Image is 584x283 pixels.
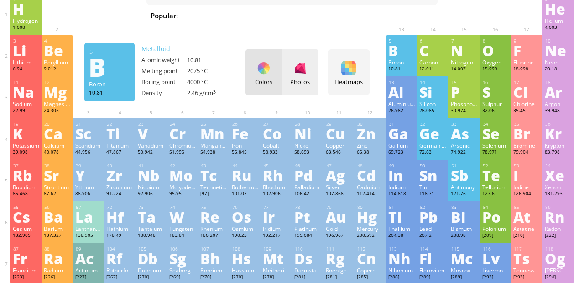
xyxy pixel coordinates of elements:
div: B [388,43,415,58]
div: 73 [138,204,165,210]
div: 6.94 [13,66,40,73]
div: Lead [419,225,446,232]
div: Vanadium [138,142,165,149]
div: Ruthenium [232,183,259,191]
div: Scandium [75,142,102,149]
div: 35.45 [513,107,540,115]
div: Sulphur [482,100,509,107]
span: H O [279,10,305,21]
div: 2075 °C [187,67,233,75]
div: Germanium [419,142,446,149]
div: 38 [44,163,71,169]
div: As [451,126,478,141]
div: Re [200,209,227,224]
div: Fe [232,126,259,141]
div: 42 [170,163,196,169]
div: Nitrogen [451,59,478,66]
div: Density [141,89,187,97]
div: 24 [170,121,196,127]
div: Palladium [294,183,321,191]
div: Boiling point [141,78,187,86]
div: Cu [326,126,353,141]
div: Magnesium [44,100,71,107]
div: Copper [326,142,353,149]
div: Phosphorus [451,100,478,107]
div: 11 [13,80,40,85]
div: Ir [263,209,290,224]
div: Iodine [513,183,540,191]
div: 41 [138,163,165,169]
sub: 4 [331,16,334,21]
sub: 2 [381,16,383,21]
div: Mn [200,126,227,141]
div: 39.098 [13,149,40,156]
div: Pt [294,209,321,224]
div: Osmium [232,225,259,232]
div: Radon [545,225,572,232]
div: Polonium [482,225,509,232]
div: 92.906 [138,191,165,198]
div: Rb [13,168,40,182]
div: Sb [451,168,478,182]
div: Indium [388,183,415,191]
div: 24.305 [44,107,71,115]
sub: 4 [393,16,396,21]
div: 28 [295,121,321,127]
div: N [451,43,478,58]
div: 102.906 [263,191,290,198]
div: S [482,85,509,99]
div: 80 [357,204,384,210]
div: Tc [200,168,227,182]
div: Zn [357,126,384,141]
div: Technetium [200,183,227,191]
div: Mg [44,85,71,99]
div: 88.906 [75,191,102,198]
div: Cesium [13,225,40,232]
div: 1.008 [13,24,40,32]
div: 63.546 [326,149,353,156]
div: 74 [170,204,196,210]
div: 21 [76,121,102,127]
div: 138.905 [75,232,102,240]
span: HCl [344,10,366,21]
div: 37 [13,163,40,169]
div: Lanthanum [75,225,102,232]
div: Sc [75,126,102,141]
div: Aluminium [388,100,415,107]
div: Ti [106,126,133,141]
div: B [89,59,130,74]
div: Tellurium [482,183,509,191]
div: 23 [138,121,165,127]
div: Al [388,85,415,99]
div: Silicon [419,100,446,107]
div: 7 [451,38,478,44]
div: 43 [201,163,227,169]
div: 10.81 [187,56,233,64]
div: Co [263,126,290,141]
div: 127.6 [482,191,509,198]
div: Lithium [13,59,40,66]
div: Br [513,126,540,141]
div: 91.224 [106,191,133,198]
div: 56 [44,204,71,210]
div: 2.46 g/cm [187,89,233,97]
div: W [169,209,196,224]
div: 72.63 [419,149,446,156]
div: Manganese [200,142,227,149]
div: Ru [232,168,259,182]
div: 58.693 [294,149,321,156]
div: 33 [451,121,478,127]
div: 55 [13,204,40,210]
div: 53 [514,163,540,169]
div: Cadmium [357,183,384,191]
sup: 3 [213,89,216,95]
div: [97] [200,191,227,198]
div: 50.942 [138,149,165,156]
div: Titanium [106,142,133,149]
div: Os [232,209,259,224]
div: 52 [483,163,509,169]
div: 15.999 [482,66,509,73]
div: C [419,43,446,58]
div: Rh [263,168,290,182]
div: Strontium [44,183,71,191]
